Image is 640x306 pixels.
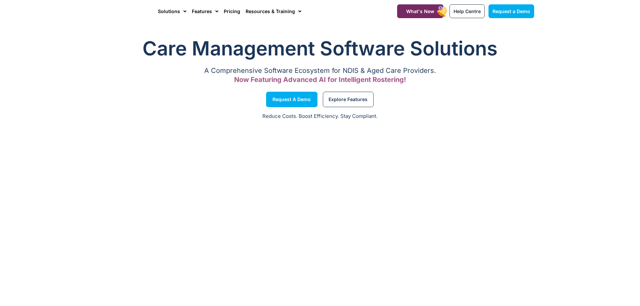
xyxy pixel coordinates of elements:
a: What's New [397,4,443,18]
span: Help Centre [454,8,481,14]
span: Now Featuring Advanced AI for Intelligent Rostering! [234,76,406,84]
h1: Care Management Software Solutions [106,35,534,62]
a: Help Centre [450,4,485,18]
span: Explore Features [329,98,368,101]
span: Request a Demo [493,8,530,14]
p: A Comprehensive Software Ecosystem for NDIS & Aged Care Providers. [106,69,534,73]
img: CareMaster Logo [106,6,152,16]
p: Reduce Costs. Boost Efficiency. Stay Compliant. [4,113,636,120]
a: Request a Demo [266,92,317,107]
span: Request a Demo [272,98,311,101]
a: Request a Demo [488,4,534,18]
a: Explore Features [323,92,374,107]
span: What's New [406,8,434,14]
